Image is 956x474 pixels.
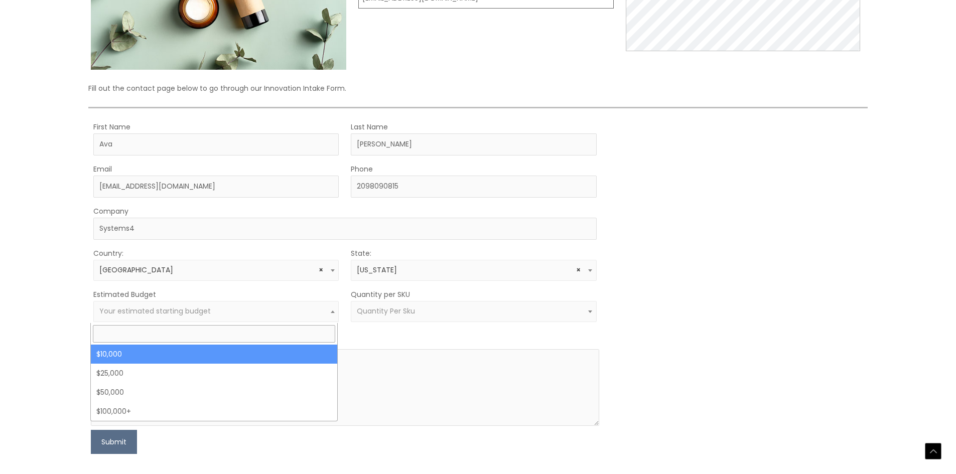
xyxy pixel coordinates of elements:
[91,430,137,454] button: Submit
[93,176,339,198] input: Enter Your Email
[351,176,596,198] input: Enter Your Phone Number
[91,402,337,421] li: $100,000+
[351,163,373,176] label: Phone
[93,288,156,301] label: Estimated Budget
[357,265,591,275] span: Florida
[351,288,410,301] label: Quantity per SKU
[91,383,337,402] li: $50,000
[576,265,581,275] span: Remove all items
[93,247,123,260] label: Country:
[93,133,339,155] input: First Name
[351,120,388,133] label: Last Name
[99,265,333,275] span: United States
[93,218,596,240] input: Company Name
[357,306,415,316] span: Quantity Per Sku
[351,247,371,260] label: State:
[91,345,337,364] li: $10,000
[91,364,337,383] li: $25,000
[351,133,596,155] input: Last Name
[99,306,211,316] span: Your estimated starting budget
[93,120,130,133] label: First Name
[351,260,596,281] span: Florida
[319,265,323,275] span: Remove all items
[93,163,112,176] label: Email
[88,82,867,95] p: Fill out the contact page below to go through our Innovation Intake Form.
[93,260,339,281] span: United States
[93,205,128,218] label: Company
